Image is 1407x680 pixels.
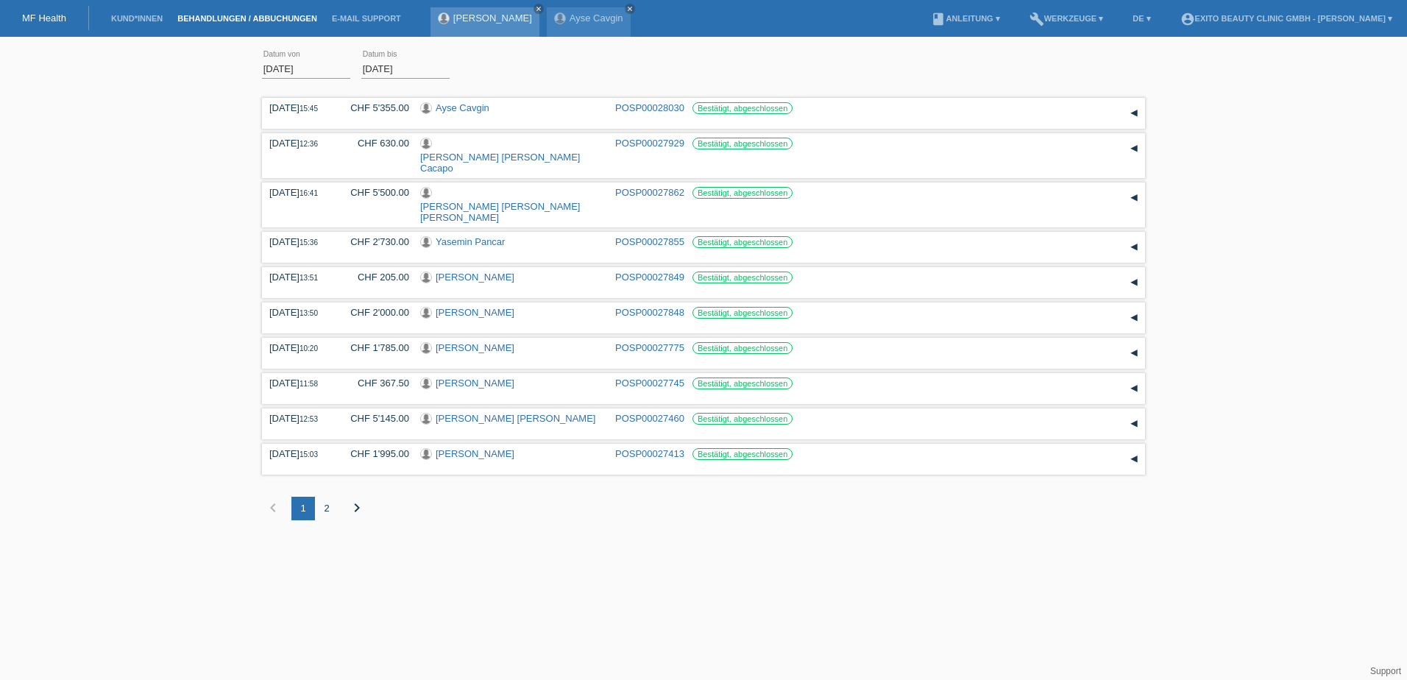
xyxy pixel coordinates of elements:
a: [PERSON_NAME] [PERSON_NAME] Cacapo [420,152,580,174]
label: Bestätigt, abgeschlossen [692,307,793,319]
a: POSP00027460 [615,413,684,424]
label: Bestätigt, abgeschlossen [692,138,793,149]
div: auf-/zuklappen [1123,413,1145,435]
span: 13:51 [300,274,318,282]
span: 16:41 [300,189,318,197]
span: 11:58 [300,380,318,388]
span: 13:50 [300,309,318,317]
a: POSP00027929 [615,138,684,149]
span: 15:36 [300,238,318,247]
div: auf-/zuklappen [1123,378,1145,400]
a: Ayse Cavgin [436,102,489,113]
a: POSP00028030 [615,102,684,113]
a: [PERSON_NAME] [PERSON_NAME] [436,413,595,424]
div: CHF 367.50 [339,378,409,389]
a: [PERSON_NAME] [436,272,514,283]
div: CHF 5'145.00 [339,413,409,424]
div: auf-/zuklappen [1123,236,1145,258]
a: Yasemin Pancar [436,236,505,247]
a: [PERSON_NAME] [436,342,514,353]
div: auf-/zuklappen [1123,307,1145,329]
a: [PERSON_NAME] [436,307,514,318]
div: [DATE] [269,138,328,149]
i: close [626,5,634,13]
div: [DATE] [269,187,328,198]
div: [DATE] [269,307,328,318]
div: CHF 205.00 [339,272,409,283]
label: Bestätigt, abgeschlossen [692,272,793,283]
div: auf-/zuklappen [1123,187,1145,209]
div: CHF 5'355.00 [339,102,409,113]
div: [DATE] [269,272,328,283]
div: [DATE] [269,342,328,353]
a: close [534,4,544,14]
a: POSP00027862 [615,187,684,198]
div: [DATE] [269,378,328,389]
a: buildWerkzeuge ▾ [1022,14,1111,23]
label: Bestätigt, abgeschlossen [692,342,793,354]
label: Bestätigt, abgeschlossen [692,378,793,389]
i: chevron_right [348,499,366,517]
div: [DATE] [269,102,328,113]
label: Bestätigt, abgeschlossen [692,236,793,248]
div: [DATE] [269,236,328,247]
i: build [1029,12,1044,26]
label: Bestätigt, abgeschlossen [692,413,793,425]
div: auf-/zuklappen [1123,272,1145,294]
a: Ayse Cavgin [570,13,623,24]
a: DE ▾ [1125,14,1158,23]
a: Support [1370,666,1401,676]
span: 15:45 [300,105,318,113]
a: [PERSON_NAME] [436,448,514,459]
a: [PERSON_NAME] [453,13,532,24]
label: Bestätigt, abgeschlossen [692,187,793,199]
div: 1 [291,497,315,520]
i: chevron_left [264,499,282,517]
span: 15:03 [300,450,318,458]
div: CHF 630.00 [339,138,409,149]
div: 2 [315,497,339,520]
a: account_circleExito Beauty Clinic GmbH - [PERSON_NAME] ▾ [1173,14,1400,23]
span: 12:36 [300,140,318,148]
label: Bestätigt, abgeschlossen [692,102,793,114]
a: bookAnleitung ▾ [924,14,1007,23]
a: POSP00027413 [615,448,684,459]
a: [PERSON_NAME] [436,378,514,389]
a: E-Mail Support [325,14,408,23]
div: auf-/zuklappen [1123,102,1145,124]
div: CHF 2'730.00 [339,236,409,247]
i: book [931,12,946,26]
a: Behandlungen / Abbuchungen [170,14,325,23]
i: account_circle [1180,12,1195,26]
a: Kund*innen [104,14,170,23]
a: POSP00027848 [615,307,684,318]
span: 12:53 [300,415,318,423]
div: auf-/zuklappen [1123,342,1145,364]
a: POSP00027775 [615,342,684,353]
label: Bestätigt, abgeschlossen [692,448,793,460]
i: close [535,5,542,13]
a: POSP00027745 [615,378,684,389]
a: [PERSON_NAME] [PERSON_NAME] [PERSON_NAME] [420,201,580,223]
div: CHF 1'995.00 [339,448,409,459]
span: 10:20 [300,344,318,353]
div: CHF 2'000.00 [339,307,409,318]
div: [DATE] [269,448,328,459]
a: POSP00027849 [615,272,684,283]
div: auf-/zuklappen [1123,138,1145,160]
a: MF Health [22,13,66,24]
div: [DATE] [269,413,328,424]
div: CHF 1'785.00 [339,342,409,353]
div: CHF 5'500.00 [339,187,409,198]
a: close [625,4,635,14]
a: POSP00027855 [615,236,684,247]
div: auf-/zuklappen [1123,448,1145,470]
